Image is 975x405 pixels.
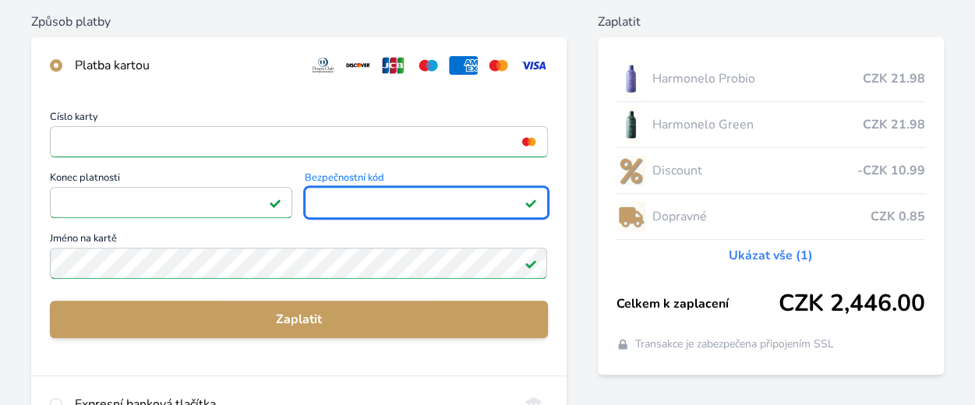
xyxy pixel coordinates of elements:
img: visa.svg [519,56,548,75]
input: Jméno na kartěPlatné pole [50,248,547,279]
img: Platné pole [525,257,537,269]
img: diners.svg [309,56,337,75]
a: Ukázat vše (1) [729,246,813,265]
span: Celkem k zaplacení [616,294,779,313]
span: Harmonelo Green [652,115,863,134]
span: Transakce je zabezpečena připojením SSL [635,336,834,352]
img: discount-lo.png [616,151,646,190]
img: mc.svg [484,56,513,75]
img: mc [518,135,539,149]
span: Jméno na kartě [50,234,548,248]
img: delivery-lo.png [616,197,646,236]
h6: Způsob platby [31,12,567,31]
iframe: Iframe pro číslo karty [57,131,541,153]
img: CLEAN_PROBIO_se_stinem_x-lo.jpg [616,59,646,98]
img: maestro.svg [414,56,443,75]
span: Bezpečnostní kód [305,173,547,187]
span: CZK 21.98 [863,69,925,88]
span: Discount [652,161,857,180]
div: Platba kartou [75,56,296,75]
h6: Zaplatit [598,12,944,31]
span: CZK 0.85 [871,207,925,226]
img: Platné pole [269,196,281,209]
span: Dopravné [652,207,871,226]
span: CZK 2,446.00 [779,290,925,318]
span: Harmonelo Probio [652,69,863,88]
span: -CZK 10.99 [857,161,925,180]
img: jcb.svg [379,56,408,75]
img: discover.svg [344,56,373,75]
iframe: Iframe pro bezpečnostní kód [312,192,540,213]
span: Číslo karty [50,112,548,126]
span: CZK 21.98 [863,115,925,134]
span: Konec platnosti [50,173,292,187]
span: Zaplatit [62,310,535,329]
button: Zaplatit [50,301,548,338]
iframe: Iframe pro datum vypršení platnosti [57,192,285,213]
img: Platné pole [525,196,537,209]
img: amex.svg [449,56,478,75]
img: CLEAN_GREEN_se_stinem_x-lo.jpg [616,105,646,144]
